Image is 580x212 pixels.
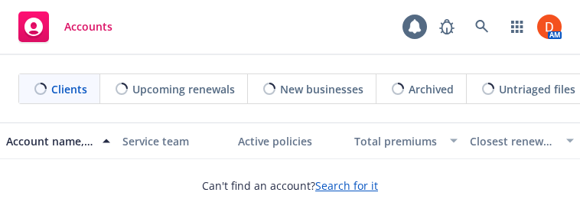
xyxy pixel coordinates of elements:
[64,21,112,33] span: Accounts
[122,133,226,149] div: Service team
[354,133,442,149] div: Total premiums
[280,81,363,97] span: New businesses
[51,81,87,97] span: Clients
[464,122,580,159] button: Closest renewal date
[499,81,575,97] span: Untriaged files
[116,122,233,159] button: Service team
[6,133,93,149] div: Account name, DBA
[202,178,378,194] span: Can't find an account?
[432,11,462,42] a: Report a Bug
[238,133,342,149] div: Active policies
[315,178,378,193] a: Search for it
[132,81,235,97] span: Upcoming renewals
[232,122,348,159] button: Active policies
[470,133,557,149] div: Closest renewal date
[348,122,464,159] button: Total premiums
[409,81,454,97] span: Archived
[467,11,497,42] a: Search
[502,11,533,42] a: Switch app
[12,5,119,48] a: Accounts
[537,15,562,39] img: photo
